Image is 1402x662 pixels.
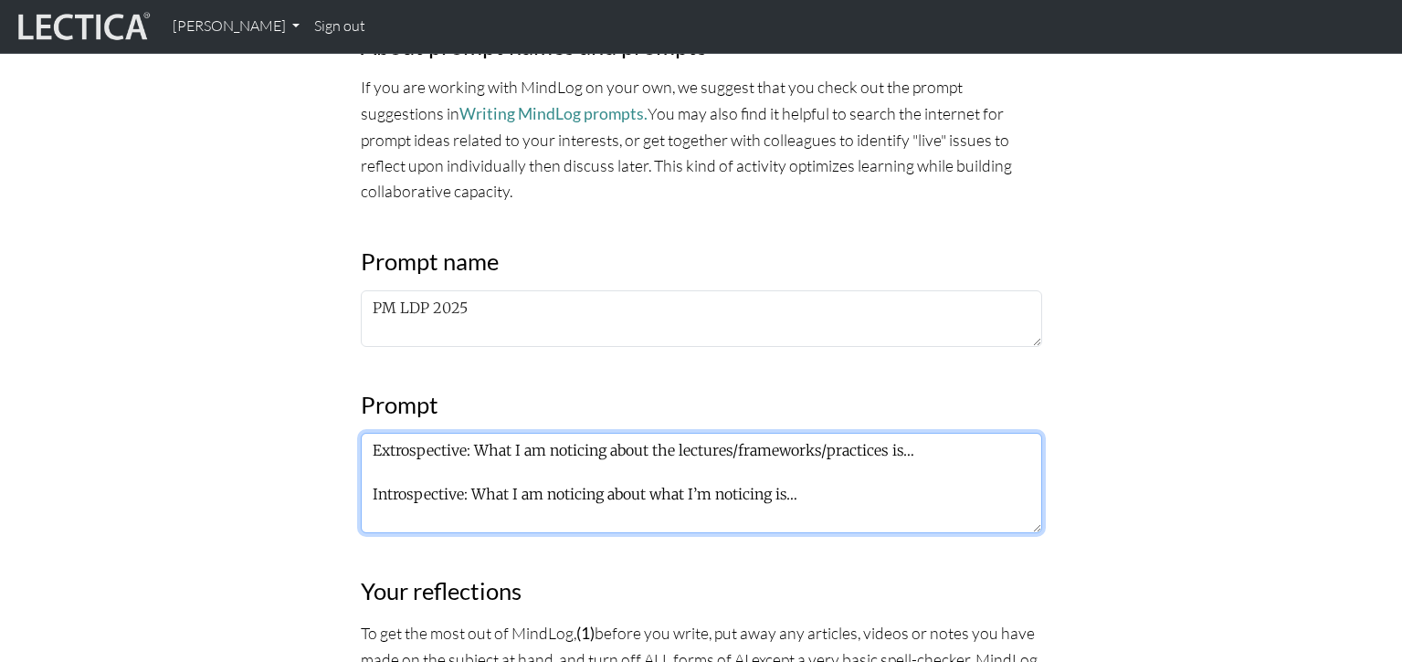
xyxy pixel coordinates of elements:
[361,247,1042,276] h3: Prompt name
[459,104,648,123] a: Writing MindLog prompts.
[361,577,1042,605] h3: Your reflections
[165,7,307,46] a: [PERSON_NAME]
[361,391,1042,419] h3: Prompt
[307,7,373,46] a: Sign out
[361,74,1042,204] p: If you are working with MindLog on your own, we suggest that you check out the prompt suggestions...
[576,624,595,643] strong: (1)
[14,9,151,44] img: lecticalive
